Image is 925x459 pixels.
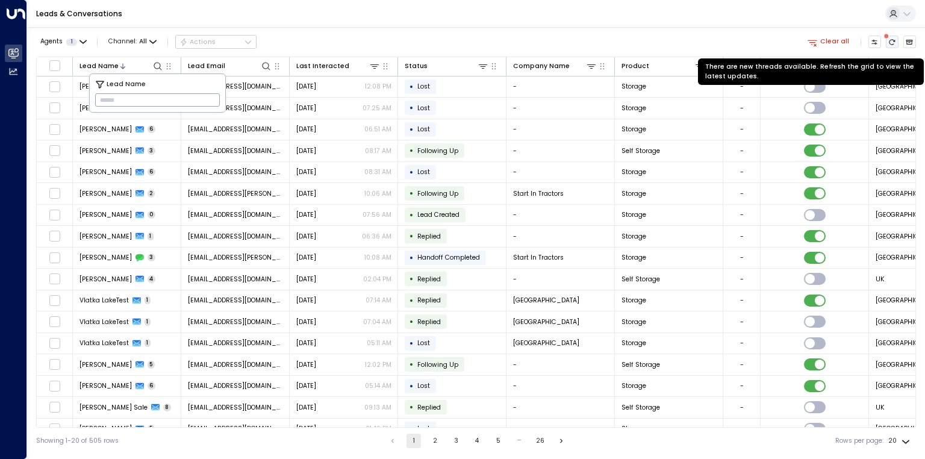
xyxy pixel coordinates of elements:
[513,189,564,198] span: Start In Tractors
[410,122,414,137] div: •
[188,61,225,72] div: Lead Email
[513,253,564,262] span: Start In Tractors
[417,82,430,91] span: Lost
[888,434,912,448] div: 20
[188,381,283,390] span: vicward2116@hotmail.co.uk
[363,104,391,113] p: 07:25 AM
[148,211,156,219] span: 0
[410,228,414,244] div: •
[79,381,132,390] span: Victoria Ward
[363,210,391,219] p: 07:56 AM
[417,167,430,176] span: Lost
[296,232,316,241] span: Jun 11, 2025
[410,143,414,158] div: •
[148,382,156,390] span: 6
[188,189,283,198] span: will.simpson@startintractors.co.uk
[49,102,60,114] span: Toggle select row
[417,253,480,262] span: Handoff Completed
[148,190,155,198] span: 2
[513,61,570,72] div: Company Name
[621,189,646,198] span: Storage
[449,434,463,448] button: Go to page 3
[506,162,615,183] td: -
[621,146,660,155] span: Self Storage
[363,275,391,284] p: 02:04 PM
[410,164,414,180] div: •
[405,60,489,72] div: Status
[49,295,60,306] span: Toggle select row
[296,339,316,348] span: Sep 15, 2025
[79,360,132,369] span: Victoria Conde
[470,434,484,448] button: Go to page 4
[621,125,646,134] span: Storage
[296,210,316,219] span: Jun 10, 2025
[740,210,744,219] div: -
[621,167,646,176] span: Storage
[417,339,430,348] span: Lost
[49,423,60,434] span: Toggle select row
[621,424,646,433] span: Storage
[533,434,547,448] button: Go to page 26
[410,250,414,266] div: •
[621,232,646,241] span: Storage
[506,376,615,397] td: -
[513,339,579,348] span: Space Station
[49,123,60,135] span: Toggle select row
[428,434,442,448] button: Go to page 2
[148,125,156,133] span: 6
[79,253,132,262] span: William Simpson
[163,404,172,411] span: 8
[175,35,257,49] button: Actions
[506,354,615,375] td: -
[148,233,154,240] span: 1
[296,61,349,72] div: Last Interacted
[365,381,391,390] p: 05:14 AM
[79,104,132,113] span: Zarha Ali
[49,231,60,242] span: Toggle select row
[417,189,458,198] span: Following Up
[296,60,381,72] div: Last Interacted
[188,167,283,176] span: liamwest2009@gmail.com
[621,360,660,369] span: Self Storage
[410,336,414,351] div: •
[506,397,615,418] td: -
[148,254,156,261] span: 3
[417,317,441,326] span: Replied
[740,275,744,284] div: -
[49,188,60,199] span: Toggle select row
[417,104,430,113] span: Lost
[188,232,283,241] span: liamwest2009@gmail.com
[79,189,132,198] span: William Simpson
[621,403,660,412] span: Self Storage
[513,60,597,72] div: Company Name
[296,424,316,433] span: Aug 11, 2025
[79,82,132,91] span: Zoe Parry
[145,318,151,326] span: 1
[506,226,615,247] td: -
[513,296,579,305] span: Space Station
[79,339,129,348] span: Vlatka LakeTest
[175,35,257,49] div: Button group with a nested menu
[79,275,132,284] span: Wesley Shutt
[385,434,569,448] nav: pagination navigation
[410,357,414,372] div: •
[49,273,60,285] span: Toggle select row
[491,434,505,448] button: Go to page 5
[188,403,283,412] span: trishsale23@gmail.com
[506,205,615,226] td: -
[410,399,414,415] div: •
[740,339,744,348] div: -
[296,296,316,305] span: Sep 04, 2025
[512,434,526,448] div: …
[740,296,744,305] div: -
[621,339,646,348] span: Storage
[79,424,132,433] span: Tracy Gollins
[410,207,414,223] div: •
[513,317,579,326] span: Space Station
[145,339,151,347] span: 1
[148,425,155,432] span: 5
[188,60,272,72] div: Lead Email
[179,38,216,46] div: Actions
[740,360,744,369] div: -
[139,38,147,45] span: All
